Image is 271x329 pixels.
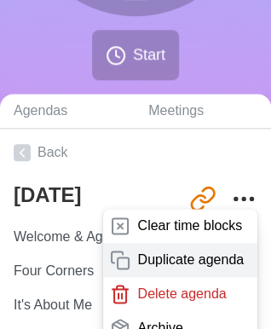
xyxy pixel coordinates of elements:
button: Start [92,30,179,80]
p: Duplicate agenda [137,250,244,270]
button: Share link [186,182,220,216]
p: Delete agenda [137,284,226,304]
a: Meetings [135,94,271,129]
span: Start [133,43,165,66]
input: Name [7,220,138,254]
button: More [227,182,261,216]
p: Clear time blocks [137,216,242,236]
input: Name [7,254,138,288]
input: Name [7,288,138,322]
